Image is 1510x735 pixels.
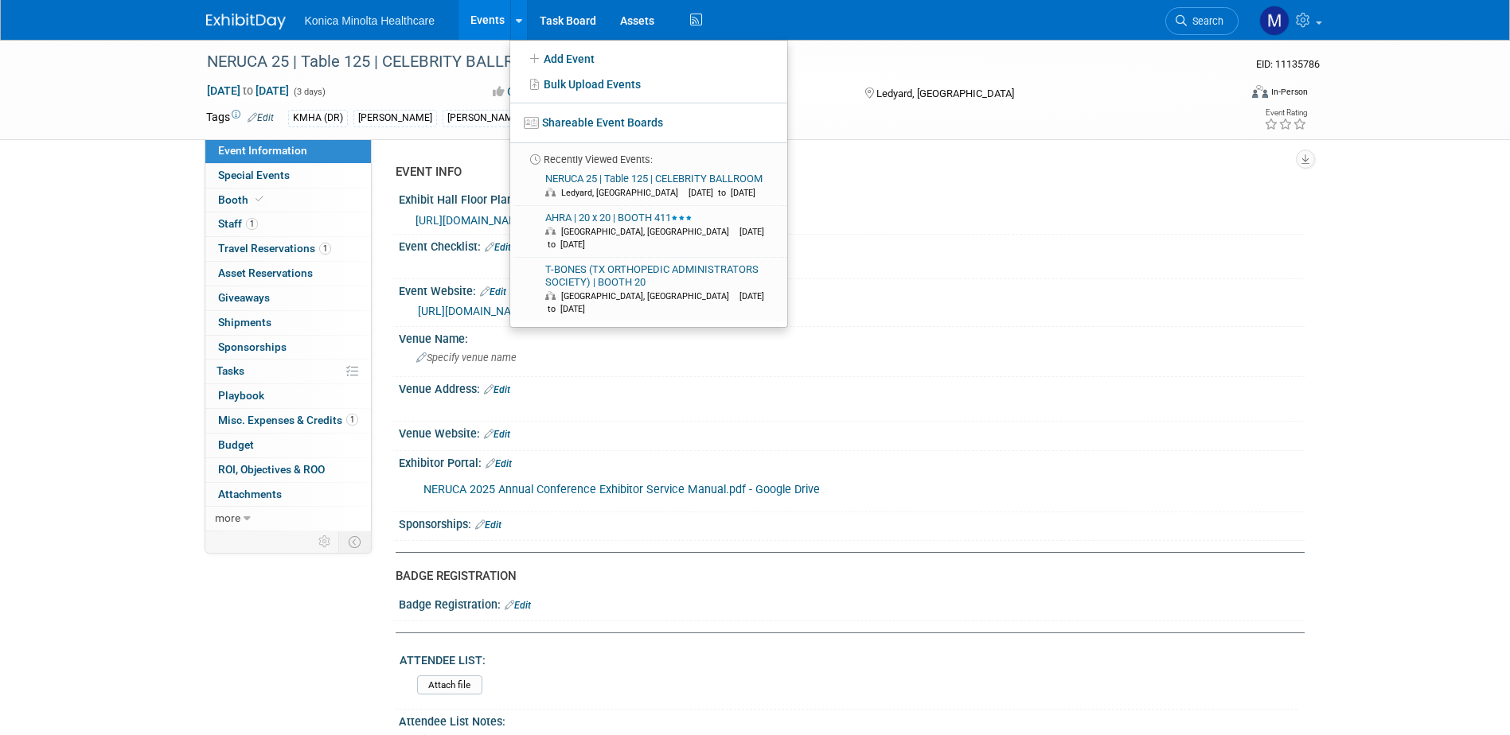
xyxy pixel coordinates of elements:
[418,305,530,317] a: [URL][DOMAIN_NAME]
[561,227,737,237] span: [GEOGRAPHIC_DATA], [GEOGRAPHIC_DATA]
[1145,83,1309,107] div: Event Format
[1165,7,1239,35] a: Search
[505,600,531,611] a: Edit
[416,352,517,364] span: Specify venue name
[485,242,511,253] a: Edit
[515,206,781,257] a: AHRA | 20 x 20 | BOOTH 411 [GEOGRAPHIC_DATA], [GEOGRAPHIC_DATA] [DATE] to [DATE]
[205,384,371,408] a: Playbook
[205,262,371,286] a: Asset Reservations
[205,458,371,482] a: ROI, Objectives & ROO
[205,311,371,335] a: Shipments
[689,188,763,198] span: [DATE] to [DATE]
[484,384,510,395] a: Edit
[218,193,267,206] span: Booth
[399,327,1305,347] div: Venue Name:
[218,438,254,451] span: Budget
[346,414,358,426] span: 1
[484,429,510,440] a: Edit
[1264,109,1307,117] div: Event Rating
[218,316,271,329] span: Shipments
[487,84,582,100] button: Committed
[399,451,1305,472] div: Exhibitor Portal:
[480,286,506,297] a: Edit
[399,377,1305,398] div: Venue Address:
[248,112,274,123] a: Edit
[510,142,787,167] li: Recently Viewed Events:
[205,139,371,163] a: Event Information
[399,593,1305,613] div: Badge Registration:
[423,483,820,496] a: NERUCA 2025 Annual Conference Exhibitor Service Manual.pdf - Google Drive
[443,110,526,126] div: [PERSON_NAME]
[206,84,290,98] span: [DATE] [DATE]
[1252,85,1268,98] img: Format-Inperson.png
[399,235,1305,255] div: Event Checklist:
[218,389,264,402] span: Playbook
[876,87,1014,99] span: Ledyard, [GEOGRAPHIC_DATA]
[510,72,787,97] a: Bulk Upload Events
[545,227,764,250] span: [DATE] to [DATE]
[205,286,371,310] a: Giveaways
[205,483,371,507] a: Attachments
[218,169,290,181] span: Special Events
[218,217,258,230] span: Staff
[305,14,435,27] span: Konica Minolta Healthcare
[396,164,1293,181] div: EVENT INFO
[205,507,371,531] a: more
[240,84,256,97] span: to
[486,458,512,469] a: Edit
[218,266,313,279] span: Asset Reservations
[292,87,326,97] span: (3 days)
[205,360,371,383] a: Tasks
[205,212,371,236] a: Staff1
[217,364,244,377] span: Tasks
[218,414,358,426] span: Misc. Expenses & Credits
[288,110,348,126] div: KMHA (DR)
[218,242,331,255] span: Travel Reservations
[399,710,1305,729] div: Attendee List Notes:
[400,648,1297,668] div: ATTENDEE LIST:
[399,279,1305,300] div: Event Website:
[218,340,287,353] span: Sponsorships
[1187,15,1223,27] span: Search
[1259,6,1290,36] img: Marketing Team
[218,291,270,304] span: Giveaways
[205,336,371,360] a: Sponsorships
[416,214,528,227] a: [URL][DOMAIN_NAME]
[206,14,286,29] img: ExhibitDay
[218,144,307,157] span: Event Information
[201,48,1215,76] div: NERUCA 25 | Table 125 | CELEBRITY BALLROOM
[205,237,371,261] a: Travel Reservations1
[399,422,1305,442] div: Venue Website:
[256,195,263,204] i: Booth reservation complete
[515,167,781,205] a: NERUCA 25 | Table 125 | CELEBRITY BALLROOM Ledyard, [GEOGRAPHIC_DATA] [DATE] to [DATE]
[510,108,787,137] a: Shareable Event Boards
[515,258,781,322] a: T-BONES (TX ORTHOPEDIC ADMINISTRATORS SOCIETY) | BOOTH 20 [GEOGRAPHIC_DATA], [GEOGRAPHIC_DATA] [D...
[205,434,371,457] a: Budget
[215,511,240,524] span: more
[561,188,686,198] span: Ledyard, [GEOGRAPHIC_DATA]
[399,188,1305,208] div: Exhibit Hall Floor Plan:
[524,117,539,129] img: seventboard-3.png
[353,110,437,126] div: [PERSON_NAME]
[396,568,1293,585] div: BADGE REGISTRATION
[205,164,371,188] a: Special Events
[311,531,339,552] td: Personalize Event Tab Strip
[1256,58,1320,70] span: Event ID: 11135786
[1270,86,1308,98] div: In-Person
[338,531,371,552] td: Toggle Event Tabs
[205,189,371,212] a: Booth
[206,109,274,127] td: Tags
[246,218,258,230] span: 1
[399,512,1305,533] div: Sponsorships:
[475,519,501,531] a: Edit
[561,291,737,301] span: [GEOGRAPHIC_DATA], [GEOGRAPHIC_DATA]
[218,463,325,476] span: ROI, Objectives & ROO
[218,488,282,500] span: Attachments
[319,243,331,255] span: 1
[205,409,371,433] a: Misc. Expenses & Credits1
[510,46,787,72] a: Add Event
